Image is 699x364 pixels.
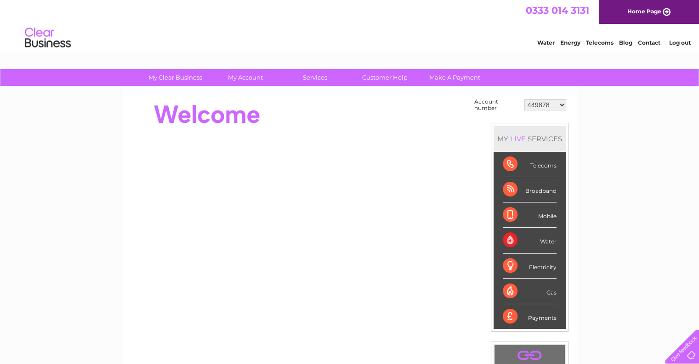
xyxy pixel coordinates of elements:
[560,39,580,46] a: Energy
[494,126,566,152] div: MY SERVICES
[669,39,690,46] a: Log out
[503,202,557,228] div: Mobile
[137,69,213,86] a: My Clear Business
[24,24,71,52] img: logo.png
[526,5,589,16] a: 0333 014 3131
[503,228,557,253] div: Water
[638,39,660,46] a: Contact
[417,69,493,86] a: Make A Payment
[277,69,353,86] a: Services
[586,39,614,46] a: Telecoms
[497,347,563,363] a: .
[503,152,557,177] div: Telecoms
[133,5,567,45] div: Clear Business is a trading name of Verastar Limited (registered in [GEOGRAPHIC_DATA] No. 3667643...
[508,134,528,143] div: LIVE
[207,69,283,86] a: My Account
[503,279,557,304] div: Gas
[619,39,632,46] a: Blog
[503,254,557,279] div: Electricity
[472,96,522,114] td: Account number
[347,69,423,86] a: Customer Help
[503,177,557,202] div: Broadband
[537,39,555,46] a: Water
[503,304,557,329] div: Payments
